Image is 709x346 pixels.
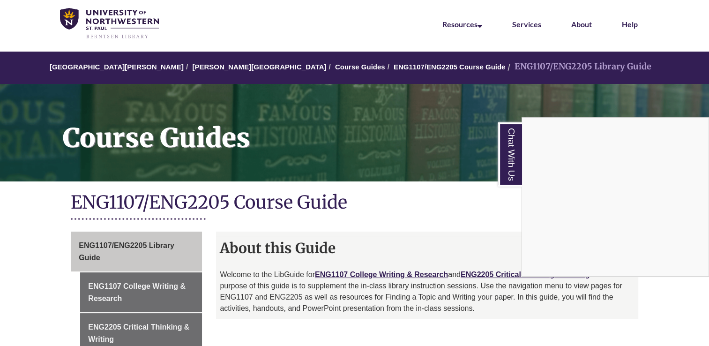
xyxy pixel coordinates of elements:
[522,118,709,276] iframe: Chat Widget
[522,117,709,277] div: Chat With Us
[442,20,482,29] a: Resources
[498,122,522,187] a: Chat With Us
[60,8,159,39] img: UNWSP Library Logo
[512,20,541,29] a: Services
[622,20,638,29] a: Help
[571,20,592,29] a: About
